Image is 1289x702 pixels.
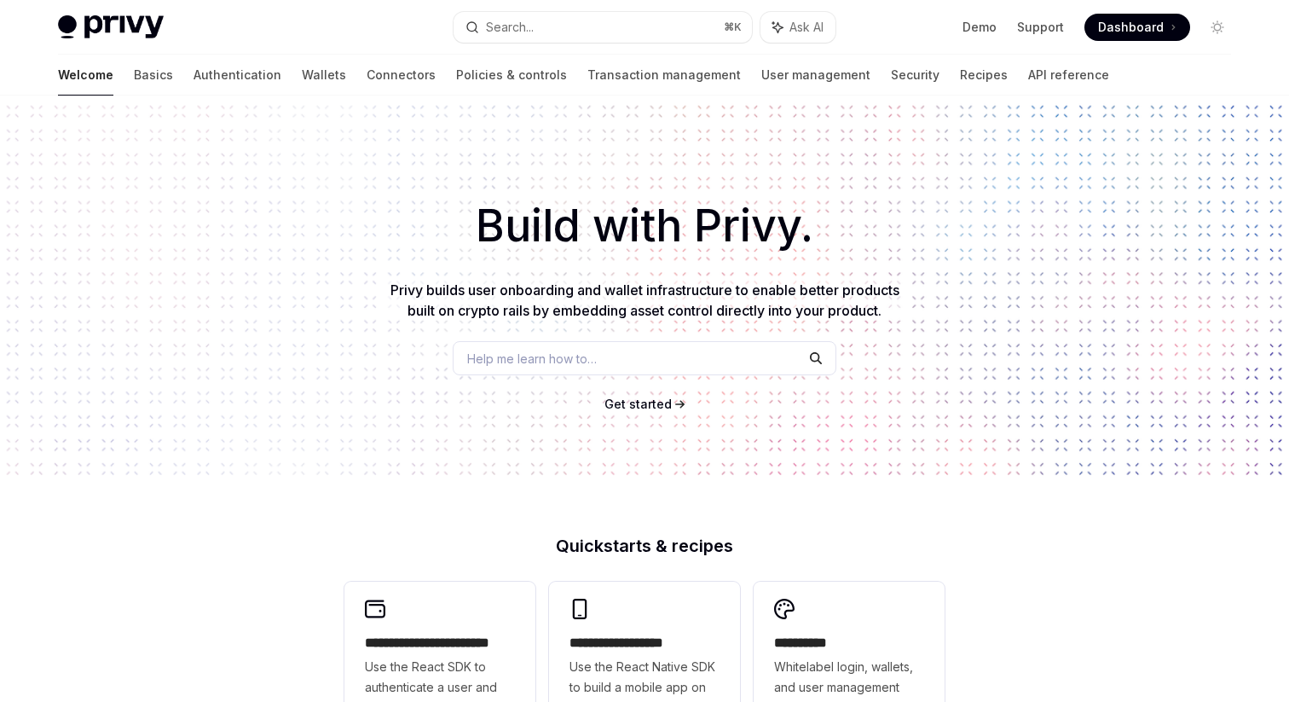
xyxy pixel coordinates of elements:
[456,55,567,96] a: Policies & controls
[194,55,281,96] a: Authentication
[960,55,1008,96] a: Recipes
[604,397,672,411] span: Get started
[891,55,939,96] a: Security
[1028,55,1109,96] a: API reference
[761,55,870,96] a: User management
[760,12,835,43] button: Ask AI
[724,20,742,34] span: ⌘ K
[1084,14,1190,41] a: Dashboard
[467,350,597,368] span: Help me learn how to…
[58,15,164,39] img: light logo
[604,396,672,413] a: Get started
[454,12,752,43] button: Search...⌘K
[134,55,173,96] a: Basics
[789,19,824,36] span: Ask AI
[1204,14,1231,41] button: Toggle dark mode
[367,55,436,96] a: Connectors
[27,193,1262,259] h1: Build with Privy.
[390,281,899,319] span: Privy builds user onboarding and wallet infrastructure to enable better products built on crypto ...
[1098,19,1164,36] span: Dashboard
[962,19,997,36] a: Demo
[1017,19,1064,36] a: Support
[486,17,534,38] div: Search...
[302,55,346,96] a: Wallets
[587,55,741,96] a: Transaction management
[344,537,945,554] h2: Quickstarts & recipes
[58,55,113,96] a: Welcome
